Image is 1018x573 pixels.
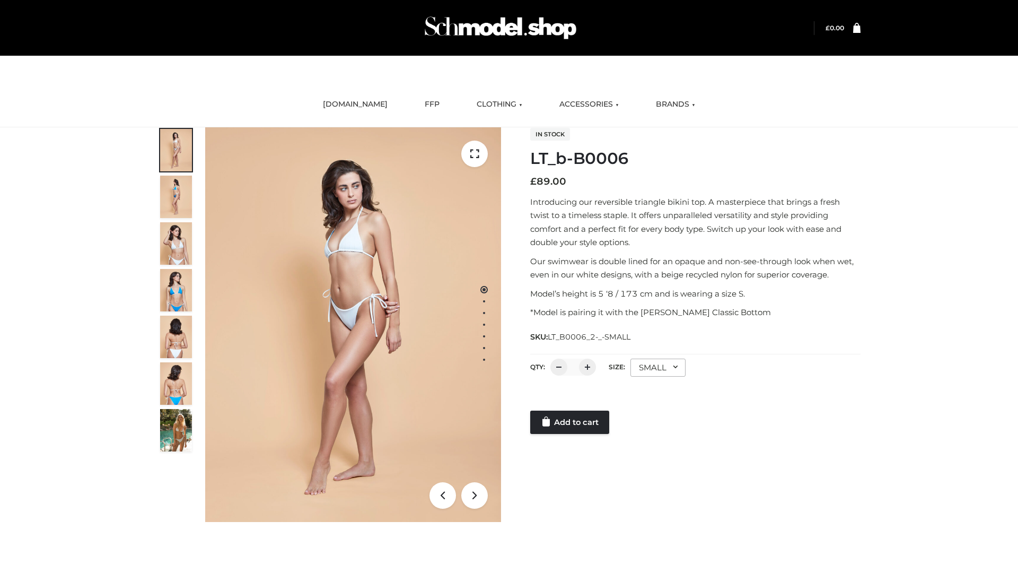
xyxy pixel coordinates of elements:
[417,93,447,116] a: FFP
[160,409,192,452] img: Arieltop_CloudNine_AzureSky2.jpg
[530,128,570,141] span: In stock
[548,332,630,342] span: LT_B0006_2-_-SMALL
[826,24,830,32] span: £
[469,93,530,116] a: CLOTHING
[160,362,192,405] img: ArielClassicBikiniTop_CloudNine_AzureSky_OW114ECO_8-scaled.jpg
[530,331,631,343] span: SKU:
[530,363,545,371] label: QTY:
[609,363,625,371] label: Size:
[160,269,192,311] img: ArielClassicBikiniTop_CloudNine_AzureSky_OW114ECO_4-scaled.jpg
[826,24,844,32] bdi: 0.00
[160,222,192,265] img: ArielClassicBikiniTop_CloudNine_AzureSky_OW114ECO_3-scaled.jpg
[160,176,192,218] img: ArielClassicBikiniTop_CloudNine_AzureSky_OW114ECO_2-scaled.jpg
[530,255,861,282] p: Our swimwear is double lined for an opaque and non-see-through look when wet, even in our white d...
[826,24,844,32] a: £0.00
[315,93,396,116] a: [DOMAIN_NAME]
[530,306,861,319] p: *Model is pairing it with the [PERSON_NAME] Classic Bottom
[530,149,861,168] h1: LT_b-B0006
[530,411,609,434] a: Add to cart
[530,287,861,301] p: Model’s height is 5 ‘8 / 173 cm and is wearing a size S.
[630,359,686,377] div: SMALL
[551,93,627,116] a: ACCESSORIES
[205,127,501,522] img: ArielClassicBikiniTop_CloudNine_AzureSky_OW114ECO_1
[530,176,566,187] bdi: 89.00
[530,195,861,249] p: Introducing our reversible triangle bikini top. A masterpiece that brings a fresh twist to a time...
[421,7,580,49] img: Schmodel Admin 964
[530,176,537,187] span: £
[160,129,192,171] img: ArielClassicBikiniTop_CloudNine_AzureSky_OW114ECO_1-scaled.jpg
[160,316,192,358] img: ArielClassicBikiniTop_CloudNine_AzureSky_OW114ECO_7-scaled.jpg
[648,93,703,116] a: BRANDS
